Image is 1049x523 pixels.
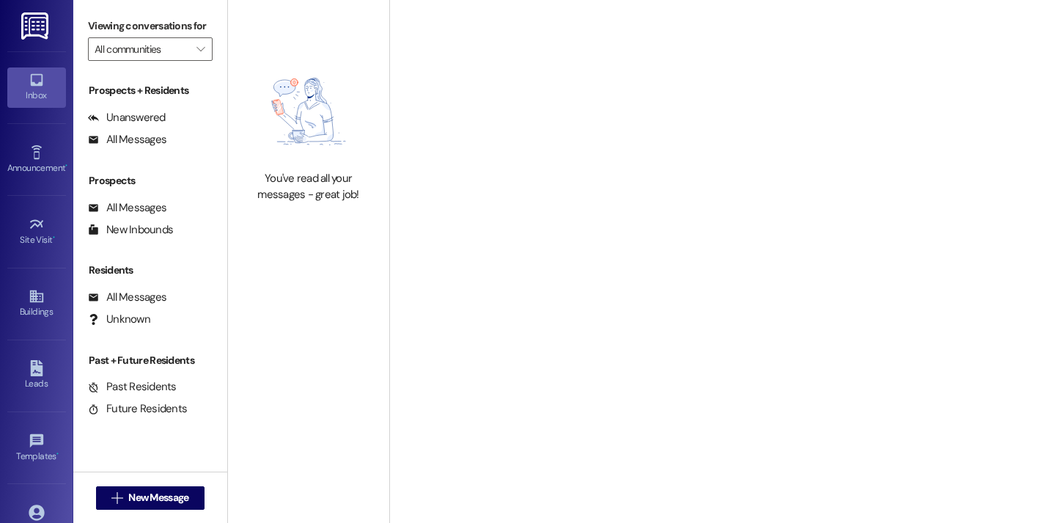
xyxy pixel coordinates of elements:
[7,428,66,468] a: Templates •
[65,161,67,171] span: •
[73,353,227,368] div: Past + Future Residents
[88,401,187,417] div: Future Residents
[56,449,59,459] span: •
[88,312,150,327] div: Unknown
[128,490,188,505] span: New Message
[244,59,373,164] img: empty-state
[88,132,166,147] div: All Messages
[53,233,55,243] span: •
[88,222,173,238] div: New Inbounds
[21,12,51,40] img: ResiDesk Logo
[88,379,177,395] div: Past Residents
[88,110,166,125] div: Unanswered
[7,212,66,252] a: Site Visit •
[7,67,66,107] a: Inbox
[196,43,205,55] i: 
[73,263,227,278] div: Residents
[7,356,66,395] a: Leads
[73,173,227,189] div: Prospects
[244,171,373,202] div: You've read all your messages - great job!
[111,492,122,504] i: 
[96,486,205,510] button: New Message
[88,290,166,305] div: All Messages
[73,83,227,98] div: Prospects + Residents
[88,200,166,216] div: All Messages
[95,37,189,61] input: All communities
[7,284,66,323] a: Buildings
[88,15,213,37] label: Viewing conversations for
